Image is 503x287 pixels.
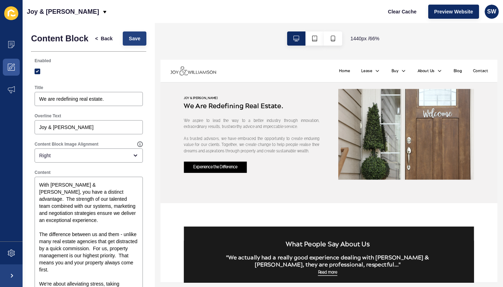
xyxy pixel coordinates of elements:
button: <Back [89,31,119,46]
h1: Content Block [31,34,89,43]
button: Preview Website [428,5,479,19]
span: Back [101,35,113,42]
p: Joy & [PERSON_NAME] [27,3,99,20]
p: We aspire to lead the way to a better industry through innovation, extraordinary results, trustwo... [35,87,240,142]
span: Clear Cache [388,8,417,15]
a: Buy [348,13,358,21]
label: Title [35,85,43,90]
button: Clear Cache [382,5,423,19]
label: Content Block Image Alignment [35,141,98,147]
a: Contact [471,13,494,21]
button: Save [123,31,146,46]
h2: We are redefining real estate. [35,64,240,76]
span: SW [487,8,496,15]
label: Content [35,170,50,175]
label: Overline Text [35,113,61,119]
img: Image related to text in section [268,44,473,181]
span: Save [129,35,140,42]
img: Joy & Williamson Logo [14,7,85,27]
span: 1440 px / 66 % [351,35,380,42]
span: Preview Website [434,8,473,15]
a: Lease [303,13,320,21]
a: Experience the Difference [35,153,130,170]
label: Enabled [35,58,51,64]
div: open menu [35,148,143,163]
a: Home [269,13,286,21]
a: Blog [442,13,455,21]
span: < [95,35,98,42]
strong: Joy & [PERSON_NAME] [35,54,240,61]
a: About Us [388,13,413,21]
h2: What People Say About Us [90,273,414,284]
